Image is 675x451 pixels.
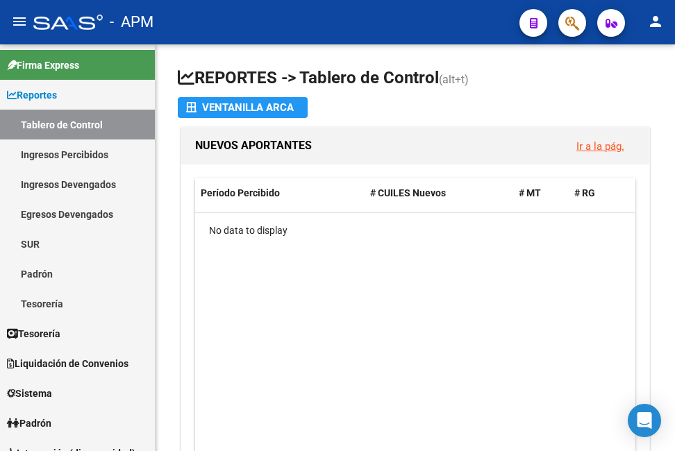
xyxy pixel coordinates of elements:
[178,67,653,91] h1: REPORTES -> Tablero de Control
[186,97,299,118] div: Ventanilla ARCA
[201,187,280,198] span: Período Percibido
[574,187,595,198] span: # RG
[647,13,664,30] mat-icon: person
[110,7,153,37] span: - APM
[7,58,79,73] span: Firma Express
[7,356,128,371] span: Liquidación de Convenios
[569,178,624,208] datatable-header-cell: # RG
[195,139,312,152] span: NUEVOS APORTANTES
[7,386,52,401] span: Sistema
[365,178,513,208] datatable-header-cell: # CUILES Nuevos
[195,213,635,248] div: No data to display
[11,13,28,30] mat-icon: menu
[576,140,624,153] a: Ir a la pág.
[195,178,365,208] datatable-header-cell: Período Percibido
[565,133,635,159] button: Ir a la pág.
[628,404,661,437] div: Open Intercom Messenger
[439,73,469,86] span: (alt+t)
[7,326,60,341] span: Tesorería
[513,178,569,208] datatable-header-cell: # MT
[7,87,57,103] span: Reportes
[7,416,51,431] span: Padrón
[519,187,541,198] span: # MT
[178,97,308,118] button: Ventanilla ARCA
[370,187,446,198] span: # CUILES Nuevos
